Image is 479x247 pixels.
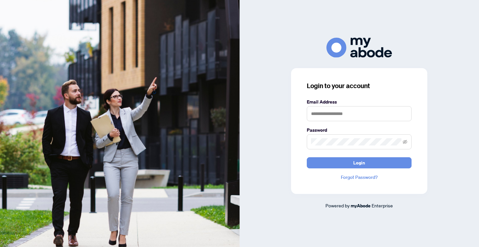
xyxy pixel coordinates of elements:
button: Login [307,157,412,168]
span: Enterprise [372,202,393,208]
label: Email Address [307,98,412,105]
span: eye-invisible [403,140,407,144]
a: myAbode [351,202,371,209]
h3: Login to your account [307,81,412,90]
span: Login [353,158,365,168]
img: ma-logo [326,38,392,58]
a: Forgot Password? [307,174,412,181]
label: Password [307,126,412,134]
span: Powered by [325,202,350,208]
